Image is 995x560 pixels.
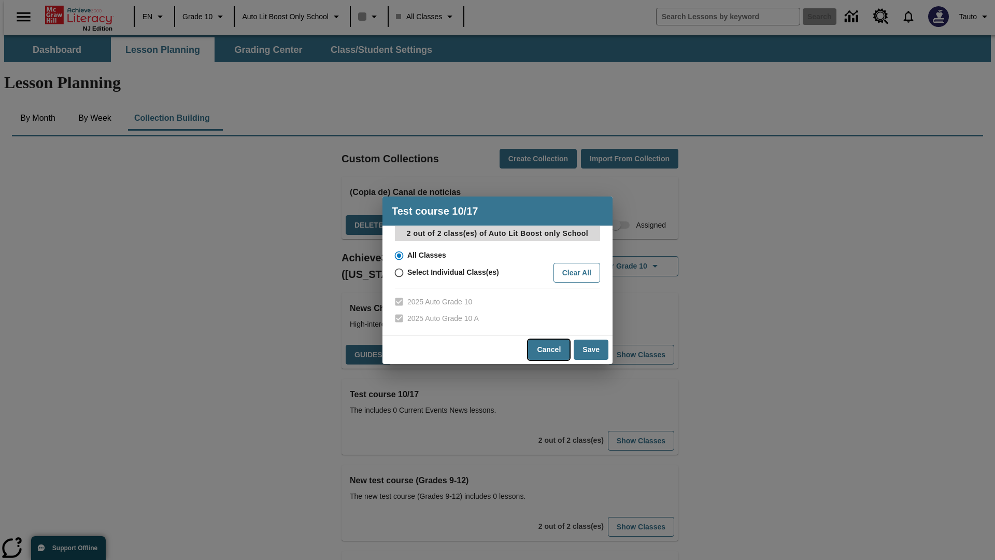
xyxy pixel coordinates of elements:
[553,263,600,283] button: Clear All
[382,197,613,226] h4: Test course 10/17
[574,340,608,360] button: Save
[407,313,479,324] span: 2025 Auto Grade 10 A
[407,297,472,307] span: 2025 Auto Grade 10
[407,250,446,261] span: All Classes
[407,267,499,278] span: Select Individual Class(es)
[528,340,570,360] button: Cancel
[395,226,600,241] p: 2 out of 2 class(es) of Auto Lit Boost only School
